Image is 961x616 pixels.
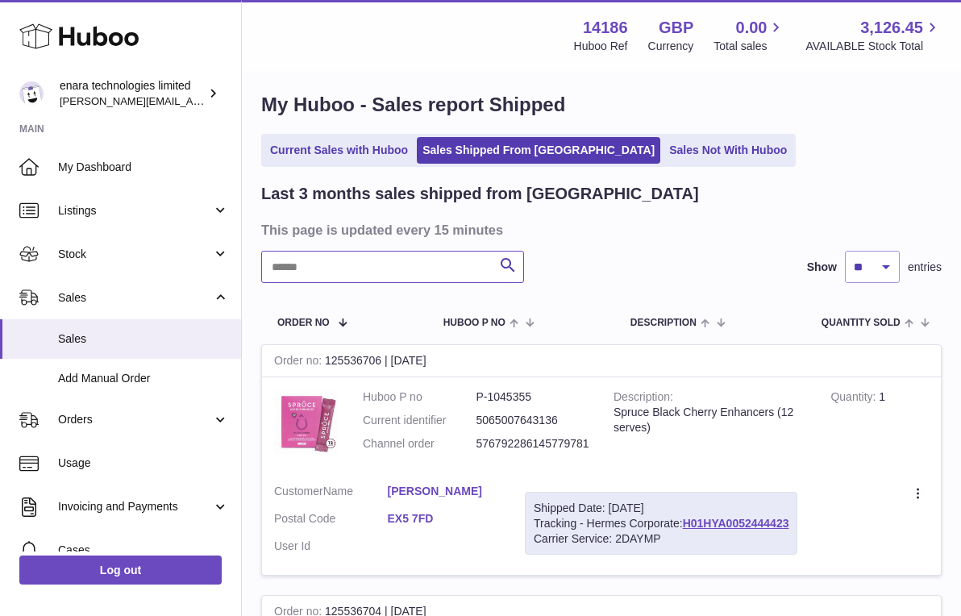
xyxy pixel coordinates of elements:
div: Spruce Black Cherry Enhancers (12 serves) [614,405,806,435]
a: Sales Shipped From [GEOGRAPHIC_DATA] [417,137,660,164]
span: Listings [58,203,212,219]
span: My Dashboard [58,160,229,175]
h1: My Huboo - Sales report Shipped [261,92,942,118]
a: H01HYA0052444423 [683,517,789,530]
span: Customer [274,485,323,497]
span: Huboo P no [443,318,505,328]
span: Quantity Sold [822,318,901,328]
span: Usage [58,456,229,471]
dd: P-1045355 [476,389,590,405]
a: 0.00 Total sales [713,17,785,54]
div: 125536706 | [DATE] [262,345,941,377]
div: Carrier Service: 2DAYMP [534,531,788,547]
dt: Name [274,484,388,503]
div: Huboo Ref [574,39,628,54]
strong: GBP [659,17,693,39]
dt: User Id [274,539,388,554]
dt: Huboo P no [363,389,476,405]
div: Tracking - Hermes Corporate: [525,492,797,556]
span: Order No [277,318,330,328]
span: [PERSON_NAME][EMAIL_ADDRESS][DOMAIN_NAME] [60,94,323,107]
label: Show [807,260,837,275]
div: enara technologies limited [60,78,205,109]
a: EX5 7FD [388,511,501,527]
strong: Description [614,390,673,407]
img: Dee@enara.co [19,81,44,106]
dt: Postal Code [274,511,388,531]
strong: 14186 [583,17,628,39]
span: Add Manual Order [58,371,229,386]
h3: This page is updated every 15 minutes [261,221,938,239]
strong: Order no [274,354,325,371]
span: Orders [58,412,212,427]
span: Sales [58,290,212,306]
dt: Current identifier [363,413,476,428]
a: 3,126.45 AVAILABLE Stock Total [805,17,942,54]
td: 1 [818,377,941,472]
div: Shipped Date: [DATE] [534,501,788,516]
a: Current Sales with Huboo [264,137,414,164]
span: Cases [58,543,229,558]
h2: Last 3 months sales shipped from [GEOGRAPHIC_DATA] [261,183,699,205]
a: Sales Not With Huboo [664,137,793,164]
span: 0.00 [736,17,768,39]
span: Description [630,318,697,328]
span: entries [908,260,942,275]
dt: Channel order [363,436,476,452]
span: Invoicing and Payments [58,499,212,514]
a: Log out [19,556,222,585]
span: Sales [58,331,229,347]
span: AVAILABLE Stock Total [805,39,942,54]
dd: 5065007643136 [476,413,590,428]
a: [PERSON_NAME] [388,484,501,499]
span: Total sales [713,39,785,54]
strong: Quantity [830,390,879,407]
dd: 576792286145779781 [476,436,590,452]
span: Stock [58,247,212,262]
span: 3,126.45 [860,17,923,39]
img: 1747668942.jpeg [274,389,339,454]
div: Currency [648,39,694,54]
